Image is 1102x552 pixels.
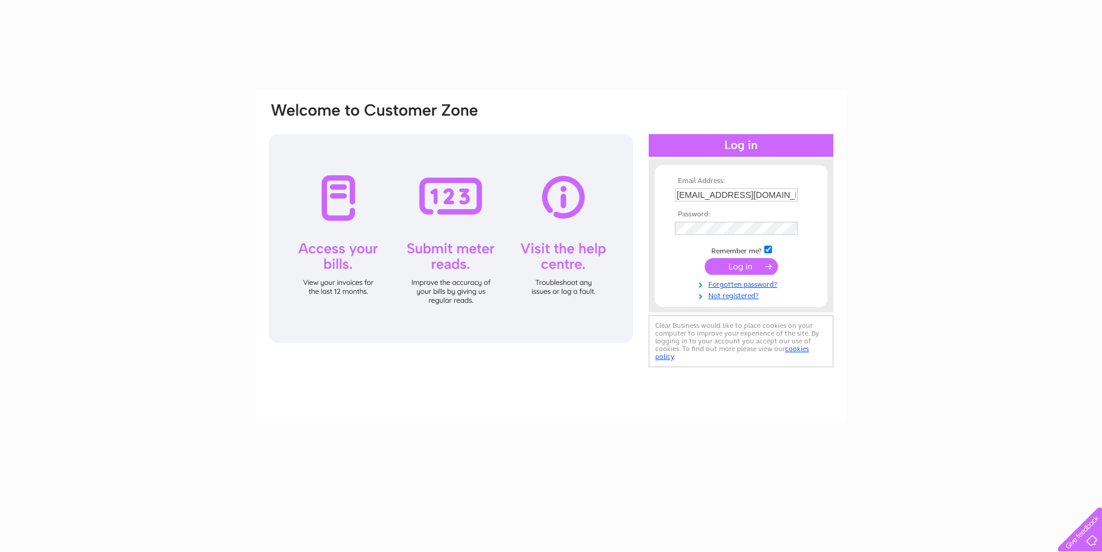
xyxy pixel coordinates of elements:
th: Email Address: [672,177,810,185]
td: Remember me? [672,244,810,256]
input: Submit [705,258,778,275]
th: Password: [672,210,810,219]
a: Not registered? [675,289,810,300]
a: Forgotten password? [675,278,810,289]
div: Clear Business would like to place cookies on your computer to improve your experience of the sit... [649,315,833,367]
a: cookies policy [655,345,809,361]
